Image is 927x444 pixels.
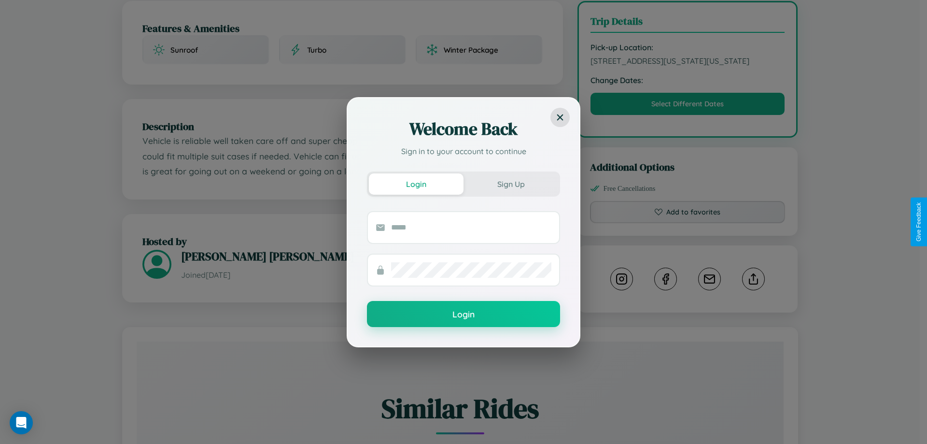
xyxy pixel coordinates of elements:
[369,173,463,195] button: Login
[367,301,560,327] button: Login
[915,202,922,242] div: Give Feedback
[10,411,33,434] div: Open Intercom Messenger
[367,145,560,157] p: Sign in to your account to continue
[463,173,558,195] button: Sign Up
[367,117,560,141] h2: Welcome Back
